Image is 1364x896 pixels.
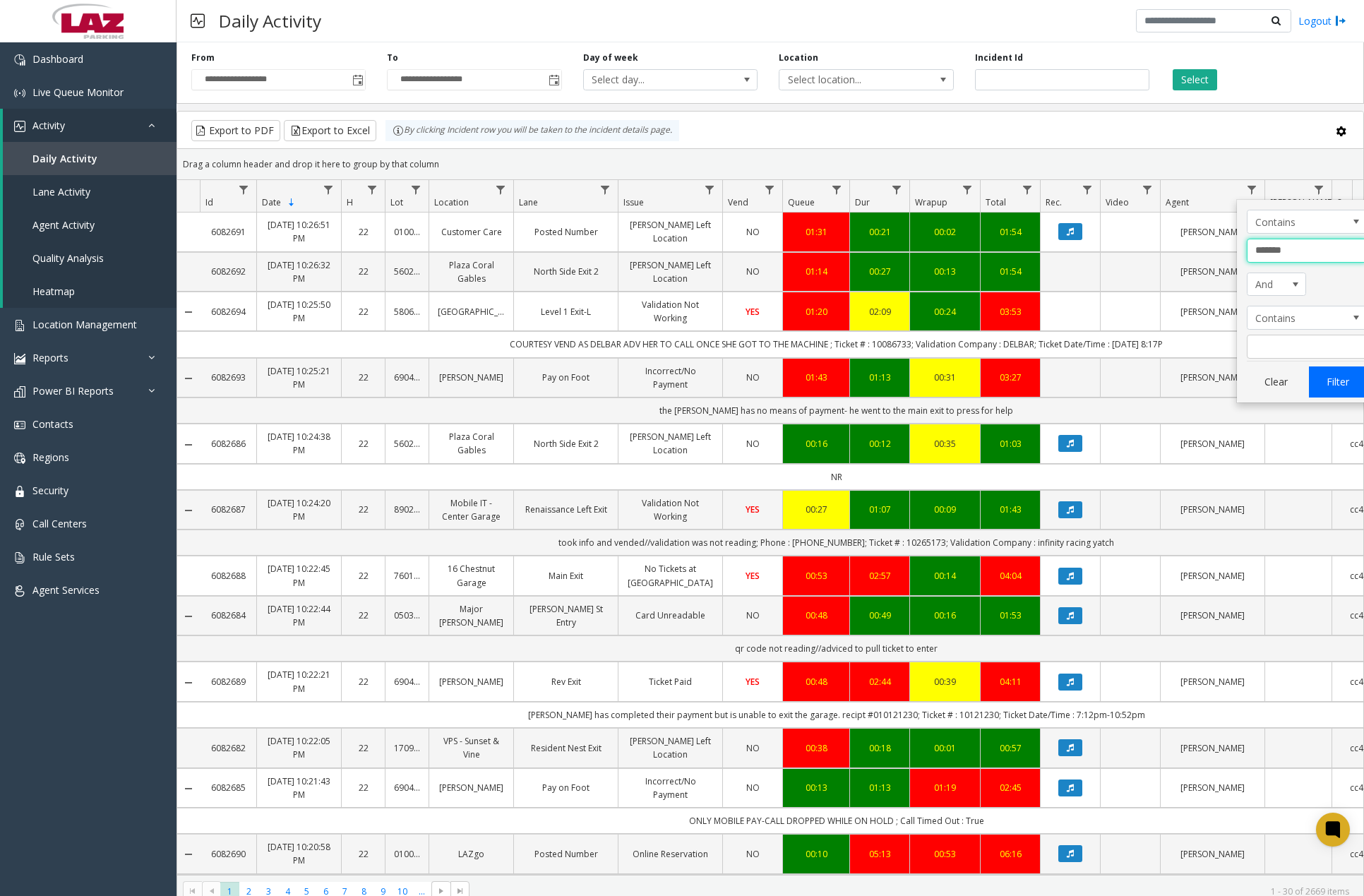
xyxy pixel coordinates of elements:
[791,675,841,688] a: 00:48
[989,741,1031,755] a: 00:57
[791,781,841,794] div: 00:13
[919,503,971,516] a: 00:09
[3,241,177,275] a: Quality Analysis
[989,675,1031,688] a: 04:11
[14,585,25,597] img: 'icon'
[859,675,901,688] div: 02:44
[596,180,615,199] a: Lane Filter Menu
[3,275,177,308] a: Heatmap
[14,486,25,497] img: 'icon'
[919,225,971,239] div: 00:02
[32,550,75,563] span: Rule Sets
[438,305,505,318] a: [GEOGRAPHIC_DATA]
[746,438,760,450] span: NO
[791,847,841,861] div: 00:10
[32,384,114,398] span: Power BI Reports
[350,265,376,278] a: 22
[859,741,901,755] div: 00:18
[350,609,376,622] a: 22
[731,371,774,384] a: NO
[859,371,901,384] div: 01:13
[791,265,841,278] a: 01:14
[919,781,971,794] a: 01:19
[350,569,376,583] a: 22
[1169,741,1256,755] a: [PERSON_NAME]
[32,119,65,132] span: Activity
[746,226,760,238] span: NO
[208,503,248,516] a: 6082687
[208,569,248,583] a: 6082688
[859,437,901,450] a: 00:12
[522,741,609,755] a: Resident Nest Exit
[177,611,200,622] a: Collapse Details
[208,781,248,794] a: 6082685
[919,265,971,278] div: 00:13
[989,781,1031,794] div: 02:45
[32,484,68,497] span: Security
[958,180,977,199] a: Wrapup Filter Menu
[522,602,609,629] a: [PERSON_NAME] St Entry
[265,775,333,801] a: [DATE] 10:21:43 PM
[627,609,714,622] a: Card Unreadable
[32,251,104,265] span: Quality Analysis
[522,371,609,384] a: Pay on Foot
[14,54,25,66] img: 'icon'
[731,503,774,516] a: YES
[350,741,376,755] a: 22
[265,364,333,391] a: [DATE] 10:25:21 PM
[975,52,1023,64] label: Incident Id
[791,371,841,384] a: 01:43
[859,781,901,794] div: 01:13
[438,496,505,523] a: Mobile IT - Center Garage
[265,430,333,457] a: [DATE] 10:24:38 PM
[208,225,248,239] a: 6082691
[177,677,200,688] a: Collapse Details
[791,569,841,583] div: 00:53
[407,180,426,199] a: Lot Filter Menu
[859,609,901,622] a: 00:49
[14,386,25,398] img: 'icon'
[177,373,200,384] a: Collapse Details
[32,185,90,198] span: Lane Activity
[859,225,901,239] div: 00:21
[791,305,841,318] a: 01:20
[522,847,609,861] a: Posted Number
[583,52,638,64] label: Day of week
[3,175,177,208] a: Lane Activity
[208,741,248,755] a: 6082682
[919,437,971,450] a: 00:35
[791,437,841,450] a: 00:16
[627,847,714,861] a: Online Reservation
[989,305,1031,318] div: 03:53
[350,371,376,384] a: 22
[438,562,505,589] a: 16 Chestnut Garage
[394,675,420,688] a: 690414
[919,675,971,688] a: 00:39
[32,351,68,364] span: Reports
[791,609,841,622] div: 00:48
[177,783,200,794] a: Collapse Details
[32,152,97,165] span: Daily Activity
[438,781,505,794] a: [PERSON_NAME]
[1169,265,1256,278] a: [PERSON_NAME]
[522,225,609,239] a: Posted Number
[1078,180,1097,199] a: Rec. Filter Menu
[919,371,971,384] a: 00:31
[265,218,333,245] a: [DATE] 10:26:51 PM
[779,52,818,64] label: Location
[1169,225,1256,239] a: [PERSON_NAME]
[791,741,841,755] a: 00:38
[265,602,333,629] a: [DATE] 10:22:44 PM
[760,180,779,199] a: Vend Filter Menu
[731,609,774,622] a: NO
[522,675,609,688] a: Rev Exit
[394,371,420,384] a: 690414
[989,609,1031,622] a: 01:53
